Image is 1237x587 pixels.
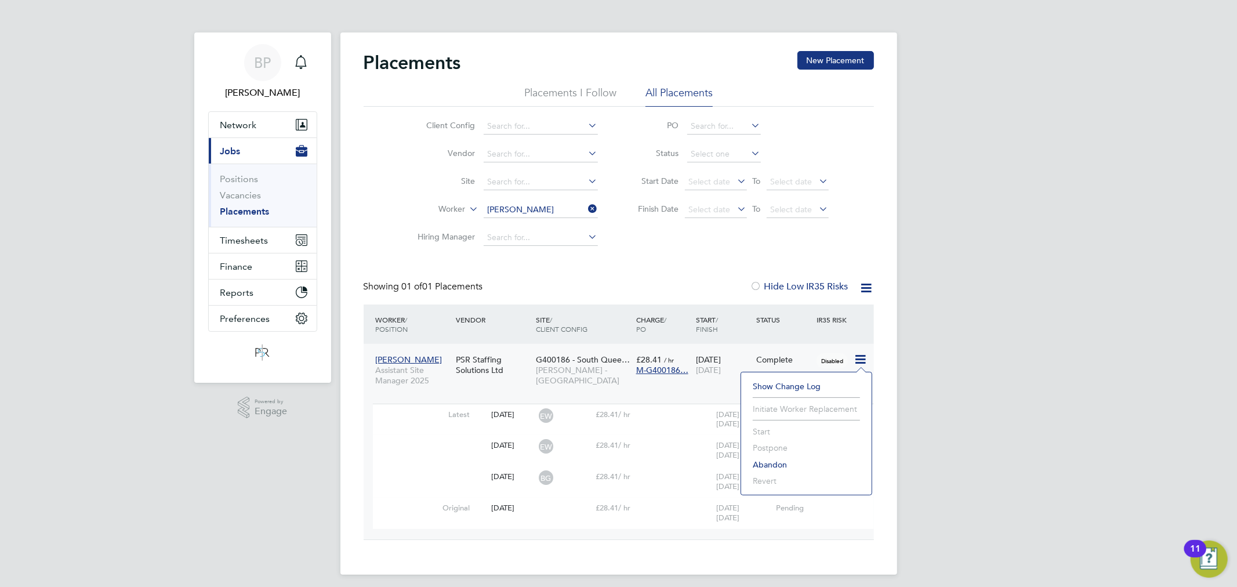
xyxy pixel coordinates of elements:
a: [PERSON_NAME]Assistant Site Manager 2025PSR Staffing Solutions LtdG400186 - South Quee…[PERSON_NA... [373,348,874,413]
label: Site [409,176,476,186]
button: Preferences [209,306,317,331]
span: Latest [448,410,470,419]
label: Start Date [627,176,679,186]
span: Reports [220,287,254,298]
label: Status [627,148,679,158]
span: Timesheets [220,235,269,246]
span: / hr [664,356,674,364]
div: Pending [774,498,834,519]
button: New Placement [797,51,874,70]
div: [DATE] [716,482,771,492]
div: Showing [364,281,485,293]
span: £28.41 [596,410,618,419]
span: Disabled [817,353,848,368]
a: Positions [220,173,259,184]
li: All Placements [645,86,713,107]
div: Jobs [209,164,317,227]
span: Network [220,119,257,131]
input: Search for... [687,118,761,135]
span: Select date [689,204,731,215]
button: Timesheets [209,227,317,253]
span: Ben Perkin [208,86,317,100]
div: [DATE] [473,466,533,488]
span: Preferences [220,313,270,324]
li: Start [747,423,866,440]
label: Hiring Manager [409,231,476,242]
span: £28.41 [636,354,662,365]
input: Select one [687,146,761,162]
button: Finance [209,253,317,279]
button: Open Resource Center, 11 new notifications [1191,541,1228,578]
span: To [749,173,764,189]
div: Site [533,309,633,339]
div: Status [753,309,814,330]
div: Vendor [453,309,533,330]
input: Search for... [484,202,598,218]
h2: Placements [364,51,461,74]
li: Abandon [747,456,866,473]
span: Assistant Site Manager 2025 [376,365,450,386]
div: Charge [633,309,694,339]
label: Vendor [409,148,476,158]
span: / Position [376,315,408,334]
nav: Main navigation [194,32,331,383]
a: BP[PERSON_NAME] [208,44,317,100]
div: Complete [756,354,811,365]
span: / Client Config [536,315,587,334]
div: [DATE] [716,513,771,523]
label: Hide Low IR35 Risks [750,281,848,292]
div: [DATE] [716,472,771,482]
div: [DATE] [716,451,771,461]
button: Network [209,112,317,137]
span: Jobs [220,146,241,157]
span: 01 of [402,281,423,292]
li: Revert [747,473,866,489]
li: Placements I Follow [524,86,616,107]
a: Go to home page [208,343,317,362]
span: Powered by [255,397,287,407]
input: Search for... [484,230,598,246]
span: Engage [255,407,287,416]
div: IR35 Risk [814,309,854,330]
input: Search for... [484,146,598,162]
span: 01 Placements [402,281,483,292]
input: Search for... [484,118,598,135]
div: Worker [373,309,453,339]
span: Select date [689,176,731,187]
span: EW [536,405,556,426]
div: [DATE] [473,404,533,426]
label: Finish Date [627,204,679,214]
span: £28.41 [596,472,618,481]
span: M-G400186… [636,365,688,375]
span: G400186 - South Quee… [536,354,630,365]
span: £28.41 [596,440,618,450]
div: [DATE] [716,503,771,513]
li: Show change log [747,378,866,394]
span: £28.41 [596,503,618,513]
label: Worker [399,204,466,215]
div: [DATE] [473,498,533,519]
span: [DATE] [696,365,721,375]
span: / Finish [696,315,718,334]
li: Initiate Worker Replacement [747,401,866,417]
a: Powered byEngage [238,397,287,419]
div: PSR Staffing Solutions Ltd [453,349,533,381]
div: [DATE] [693,349,753,381]
div: [DATE] [716,441,771,451]
label: Client Config [409,120,476,131]
input: Search for... [484,174,598,190]
span: BP [254,55,271,70]
label: PO [627,120,679,131]
button: Reports [209,280,317,305]
span: Original [442,503,470,513]
button: Jobs [209,138,317,164]
div: [DATE] [716,410,771,420]
span: Finance [220,261,253,272]
span: [PERSON_NAME] [376,354,442,365]
span: / hr [618,440,630,450]
span: [PERSON_NAME] - [GEOGRAPHIC_DATA] [536,365,630,386]
img: psrsolutions-logo-retina.png [252,343,273,362]
a: Placements [220,206,270,217]
div: Start [693,309,753,339]
span: To [749,201,764,216]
